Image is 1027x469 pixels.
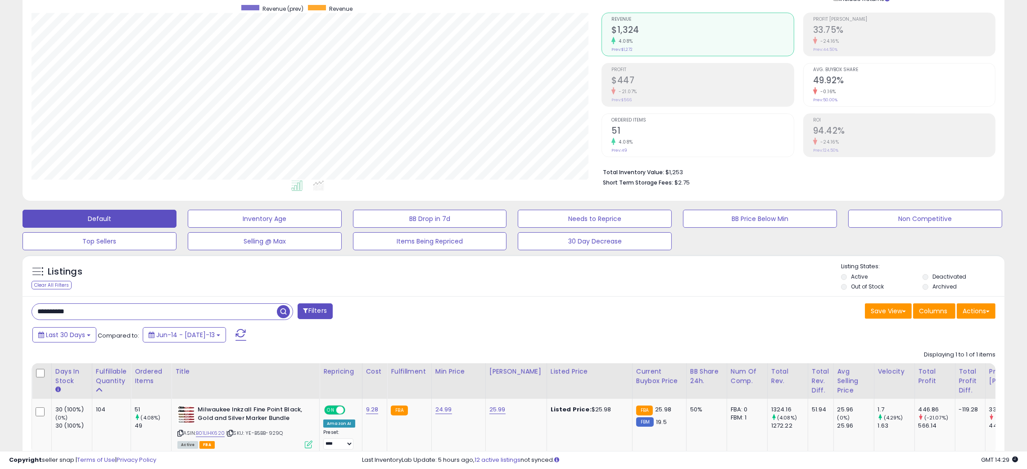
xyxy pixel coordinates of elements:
a: Terms of Use [77,455,115,464]
small: Prev: $566 [611,97,632,103]
div: Current Buybox Price [636,367,683,386]
div: 51 [135,406,171,414]
div: 566.14 [918,422,955,430]
span: Profit [611,68,793,72]
span: Profit [PERSON_NAME] [813,17,995,22]
div: Total Profit Diff. [959,367,982,395]
a: 24.99 [435,405,452,414]
small: (0%) [837,414,850,421]
button: BB Drop in 7d [353,210,507,228]
small: FBM [636,417,654,427]
span: FBA [199,441,215,449]
small: Prev: 44.50% [813,47,837,52]
div: Num of Comp. [731,367,764,386]
span: ROI [813,118,995,123]
span: ON [325,406,336,414]
div: Velocity [878,367,911,376]
div: Min Price [435,367,482,376]
div: 1.63 [878,422,914,430]
div: BB Share 24h. [690,367,723,386]
a: 25.99 [489,405,506,414]
span: $2.75 [674,178,690,187]
span: Revenue [611,17,793,22]
button: Needs to Reprice [518,210,672,228]
div: Fulfillment [391,367,427,376]
span: Last 30 Days [46,330,85,339]
span: All listings currently available for purchase on Amazon [177,441,198,449]
div: 50% [690,406,720,414]
h2: 49.92% [813,75,995,87]
button: Jun-14 - [DATE]-13 [143,327,226,343]
div: Avg Selling Price [837,367,870,395]
small: (4.08%) [777,414,797,421]
span: Jun-14 - [DATE]-13 [156,330,215,339]
button: Items Being Repriced [353,232,507,250]
div: Displaying 1 to 1 of 1 items [924,351,995,359]
span: | SKU: YE-B5BB-929Q [226,429,283,437]
label: Out of Stock [851,283,884,290]
b: Listed Price: [551,405,592,414]
b: Milwaukee Inkzall Fine Point Black, Gold and Silver Marker Bundle [198,406,307,424]
button: Default [23,210,176,228]
div: FBM: 1 [731,414,760,422]
div: Clear All Filters [32,281,72,289]
a: B01LIHK620 [196,429,225,437]
button: Columns [913,303,955,319]
label: Deactivated [932,273,966,280]
span: 2025-08-13 14:29 GMT [981,455,1018,464]
div: Ordered Items [135,367,167,386]
span: 25.98 [655,405,671,414]
span: OFF [344,406,358,414]
small: Prev: $1,272 [611,47,633,52]
div: Total Rev. Diff. [812,367,830,395]
div: ASIN: [177,406,312,447]
button: Inventory Age [188,210,342,228]
span: Revenue (prev) [262,5,303,13]
a: 12 active listings [475,455,520,464]
h2: $1,324 [611,25,793,37]
strong: Copyright [9,455,42,464]
label: Active [851,273,868,280]
span: Revenue [329,5,353,13]
button: Actions [957,303,995,319]
div: 30 (100%) [55,422,92,430]
button: Last 30 Days [32,327,96,343]
img: 51FQjgoNp3L._SL40_.jpg [177,406,195,424]
div: 1272.22 [771,422,808,430]
div: Title [175,367,316,376]
button: Non Competitive [848,210,1002,228]
span: Ordered Items [611,118,793,123]
h2: $447 [611,75,793,87]
div: Last InventoryLab Update: 5 hours ago, not synced. [362,456,1018,464]
h2: 94.42% [813,126,995,138]
small: (4.08%) [140,414,160,421]
div: Amazon AI [323,419,355,428]
div: [PERSON_NAME] [489,367,543,376]
small: Days In Stock. [55,386,61,394]
div: seller snap | | [9,456,156,464]
button: Save View [865,303,912,319]
div: 104 [96,406,124,414]
p: Listing States: [841,262,1004,271]
label: Archived [932,283,957,290]
button: 30 Day Decrease [518,232,672,250]
small: (4.29%) [884,414,903,421]
div: $25.98 [551,406,625,414]
div: 49 [135,422,171,430]
b: Total Inventory Value: [603,168,664,176]
button: Filters [298,303,333,319]
div: Total Rev. [771,367,804,386]
small: 4.08% [615,139,633,145]
span: 19.5 [656,418,667,426]
div: Fulfillable Quantity [96,367,127,386]
button: Top Sellers [23,232,176,250]
div: 1.7 [878,406,914,414]
small: Prev: 124.50% [813,148,838,153]
div: 446.86 [918,406,955,414]
li: $1,253 [603,166,989,177]
span: Columns [919,307,947,316]
span: Compared to: [98,331,139,340]
div: 30 (100%) [55,406,92,414]
div: FBA: 0 [731,406,760,414]
small: Prev: 50.00% [813,97,837,103]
